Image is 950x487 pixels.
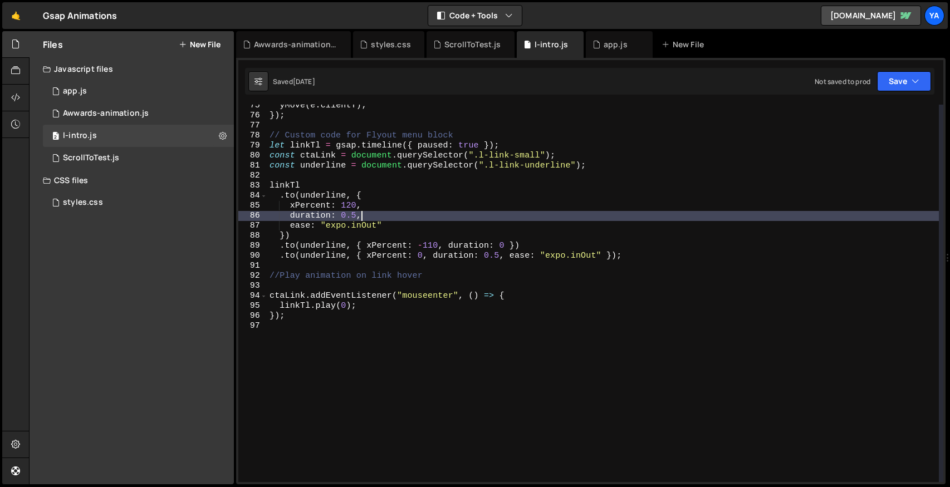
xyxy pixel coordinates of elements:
div: 80 [238,151,267,161]
div: l-intro.js [535,39,569,50]
div: 78 [238,131,267,141]
div: styles.css [371,39,411,50]
a: ya [924,6,944,26]
div: 94 [238,291,267,301]
div: 16171/43483.css [43,191,234,214]
div: 77 [238,121,267,131]
button: Code + Tools [428,6,522,26]
div: 89 [238,241,267,251]
div: Awwards-animation.js [254,39,337,50]
div: 86 [238,211,267,221]
div: New File [662,39,708,50]
div: 95 [238,301,267,311]
div: 87 [238,221,267,231]
div: app.js [63,86,87,96]
div: Not saved to prod [815,77,870,86]
span: 2 [52,132,59,141]
div: 96 [238,311,267,321]
button: Save [877,71,931,91]
div: 91 [238,261,267,271]
div: 90 [238,251,267,261]
div: CSS files [30,169,234,191]
div: ScrollToTest.js [63,153,119,163]
div: 16171/44266.js [43,102,234,125]
div: 16171/43485.js [43,80,234,102]
a: 🤙 [2,2,30,29]
div: 83 [238,181,267,191]
div: 82 [238,171,267,181]
div: Javascript files [30,58,234,80]
div: 97 [238,321,267,331]
div: 79 [238,141,267,151]
button: New File [179,40,221,49]
div: 92 [238,271,267,281]
div: 88 [238,231,267,241]
div: [DATE] [293,77,315,86]
div: 84 [238,191,267,201]
div: Gsap Animations [43,9,117,22]
div: app.js [604,39,628,50]
div: 93 [238,281,267,291]
div: 85 [238,201,267,211]
div: 16171/44141.js [43,125,234,147]
div: Saved [273,77,315,86]
div: styles.css [63,198,103,208]
h2: Files [43,38,63,51]
div: l-intro.js [63,131,97,141]
div: 75 [238,101,267,111]
div: 16171/43617.js [43,147,234,169]
div: 81 [238,161,267,171]
div: ScrollToTest.js [444,39,501,50]
div: 76 [238,111,267,121]
a: [DOMAIN_NAME] [821,6,921,26]
div: Awwards-animation.js [63,109,149,119]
